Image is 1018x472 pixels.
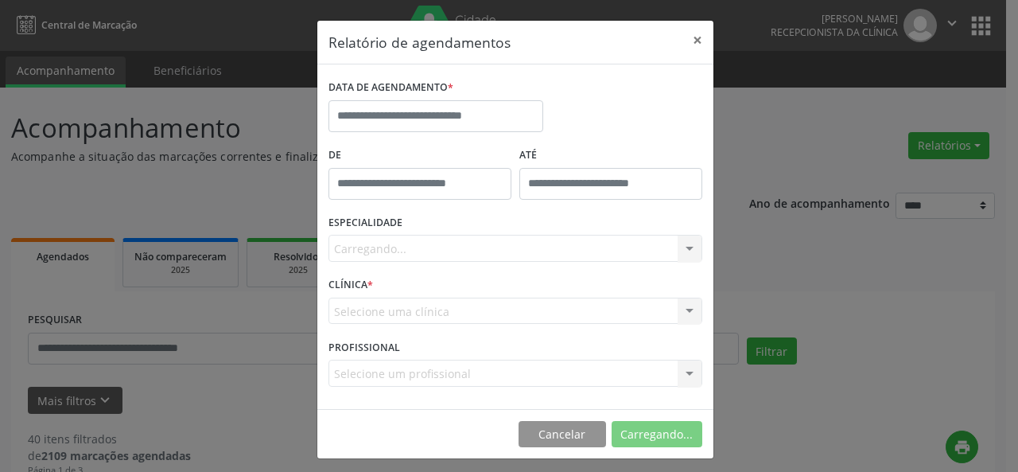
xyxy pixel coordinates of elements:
label: DATA DE AGENDAMENTO [328,76,453,100]
label: De [328,143,511,168]
label: PROFISSIONAL [328,335,400,360]
h5: Relatório de agendamentos [328,32,511,53]
button: Close [682,21,713,60]
label: CLÍNICA [328,273,373,298]
button: Cancelar [519,421,606,448]
label: ATÉ [519,143,702,168]
button: Carregando... [612,421,702,448]
label: ESPECIALIDADE [328,211,402,236]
